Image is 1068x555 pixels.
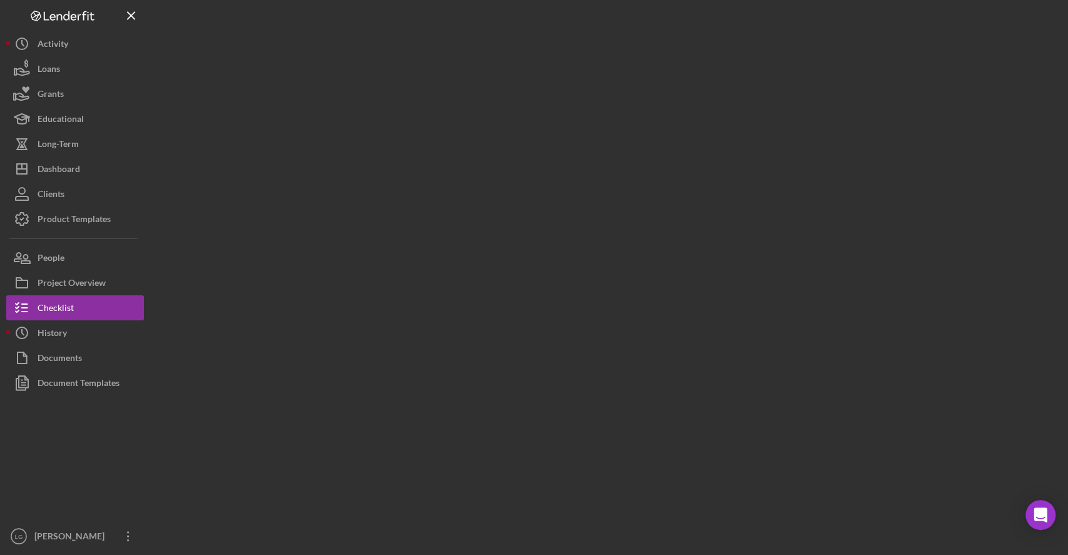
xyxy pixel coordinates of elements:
div: Checklist [38,295,74,323]
button: Product Templates [6,206,144,232]
text: LG [15,533,23,540]
div: Long-Term [38,131,79,160]
div: Open Intercom Messenger [1025,500,1055,530]
button: Dashboard [6,156,144,181]
button: LG[PERSON_NAME] [6,524,144,549]
button: People [6,245,144,270]
div: Loans [38,56,60,84]
div: Activity [38,31,68,59]
button: Checklist [6,295,144,320]
button: Documents [6,345,144,370]
button: Educational [6,106,144,131]
div: People [38,245,64,273]
div: [PERSON_NAME] [31,524,113,552]
button: History [6,320,144,345]
div: Educational [38,106,84,135]
button: Document Templates [6,370,144,395]
div: Document Templates [38,370,120,399]
button: Long-Term [6,131,144,156]
div: Grants [38,81,64,109]
div: Clients [38,181,64,210]
button: Loans [6,56,144,81]
button: Project Overview [6,270,144,295]
button: Grants [6,81,144,106]
div: Dashboard [38,156,80,185]
div: Project Overview [38,270,106,298]
button: Clients [6,181,144,206]
div: History [38,320,67,349]
div: Product Templates [38,206,111,235]
button: Activity [6,31,144,56]
div: Documents [38,345,82,374]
